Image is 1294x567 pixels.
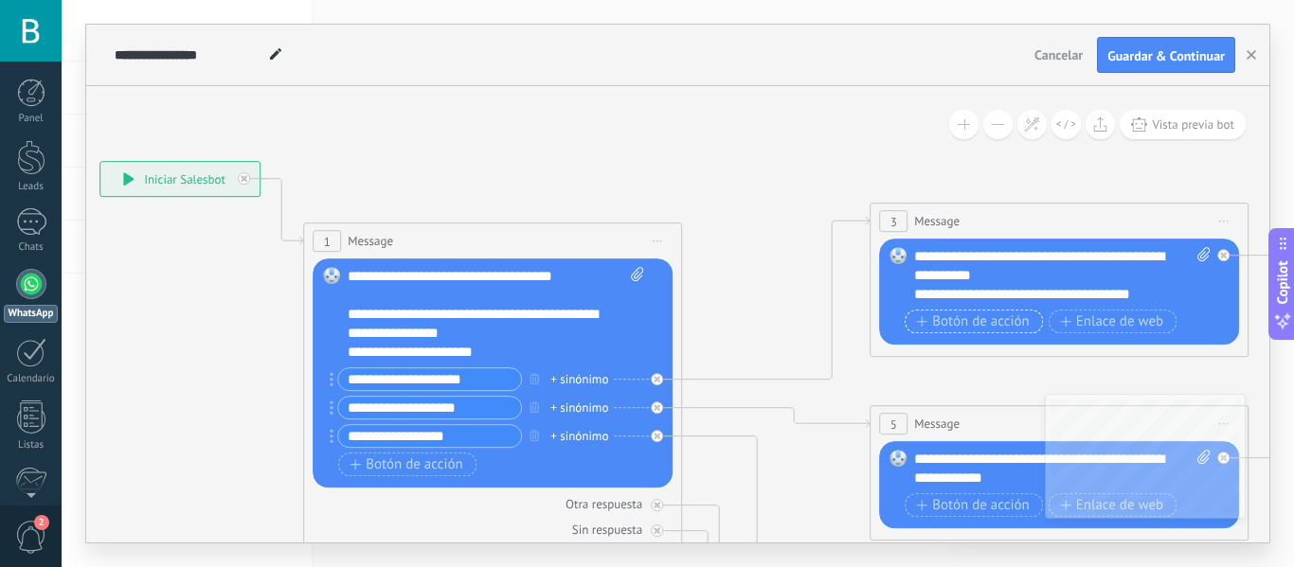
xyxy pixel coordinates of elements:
[1049,310,1177,333] button: Enlace de web
[914,415,960,433] span: Message
[4,373,59,385] div: Calendario
[916,314,1030,329] span: Botón de acción
[338,452,476,476] button: Botón de acción
[550,399,608,417] div: + sinónimo
[1060,314,1163,329] span: Enlace de web
[1152,116,1234,133] span: Vista previa bot
[890,416,897,433] span: 5
[4,181,59,193] div: Leads
[566,496,642,512] div: Otra respuesta
[350,457,463,472] span: Botón de acción
[324,234,331,250] span: 1
[1107,49,1225,62] span: Guardar & Continuar
[550,427,608,446] div: + sinónimo
[1273,260,1292,304] span: Copilot
[4,439,59,452] div: Listas
[572,522,642,538] div: Sin respuesta
[1097,37,1235,73] button: Guardar & Continuar
[4,305,58,323] div: WhatsApp
[4,113,59,125] div: Panel
[914,212,960,230] span: Message
[916,498,1030,513] span: Botón de acción
[1027,41,1090,69] button: Cancelar
[34,515,49,530] span: 2
[905,310,1043,333] button: Botón de acción
[1034,46,1083,63] span: Cancelar
[1120,110,1246,139] button: Vista previa bot
[905,493,1043,517] button: Botón de acción
[550,370,608,389] div: + sinónimo
[100,162,260,196] div: Iniciar Salesbot
[348,232,393,250] span: Message
[4,241,59,254] div: Chats
[890,214,897,230] span: 3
